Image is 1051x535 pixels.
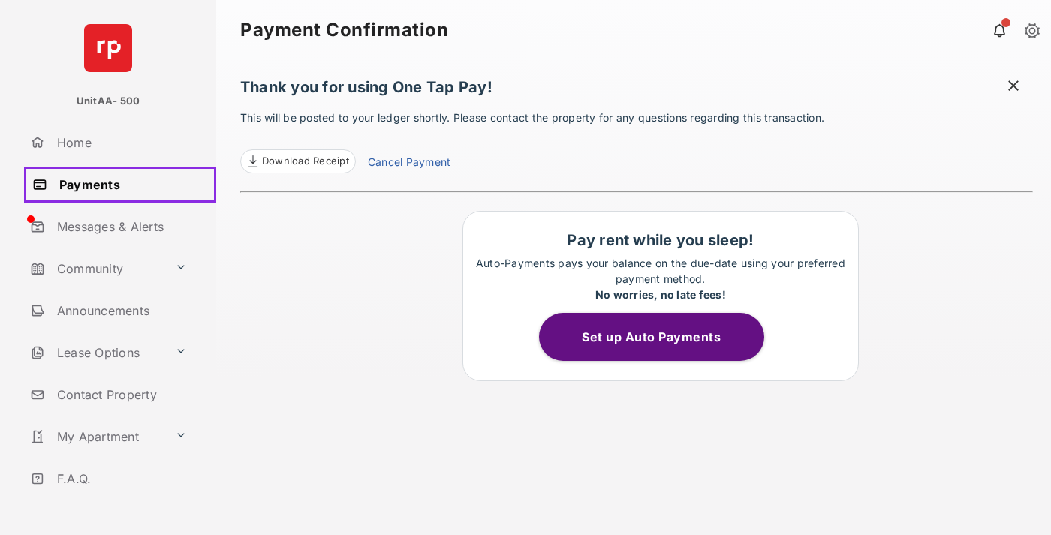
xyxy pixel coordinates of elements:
img: svg+xml;base64,PHN2ZyB4bWxucz0iaHR0cDovL3d3dy53My5vcmcvMjAwMC9zdmciIHdpZHRoPSI2NCIgaGVpZ2h0PSI2NC... [84,24,132,72]
a: Community [24,251,169,287]
strong: Payment Confirmation [240,21,448,39]
button: Set up Auto Payments [539,313,764,361]
a: Messages & Alerts [24,209,216,245]
p: UnitAA- 500 [77,94,140,109]
h1: Pay rent while you sleep! [471,231,851,249]
a: Home [24,125,216,161]
a: Contact Property [24,377,216,413]
a: Cancel Payment [368,154,450,173]
a: Lease Options [24,335,169,371]
a: Set up Auto Payments [539,329,782,344]
div: No worries, no late fees! [471,287,851,302]
a: My Apartment [24,419,169,455]
p: This will be posted to your ledger shortly. Please contact the property for any questions regardi... [240,110,1033,173]
span: Download Receipt [262,154,349,169]
h1: Thank you for using One Tap Pay! [240,78,1033,104]
p: Auto-Payments pays your balance on the due-date using your preferred payment method. [471,255,851,302]
a: F.A.Q. [24,461,216,497]
a: Announcements [24,293,216,329]
a: Payments [24,167,216,203]
a: Download Receipt [240,149,356,173]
